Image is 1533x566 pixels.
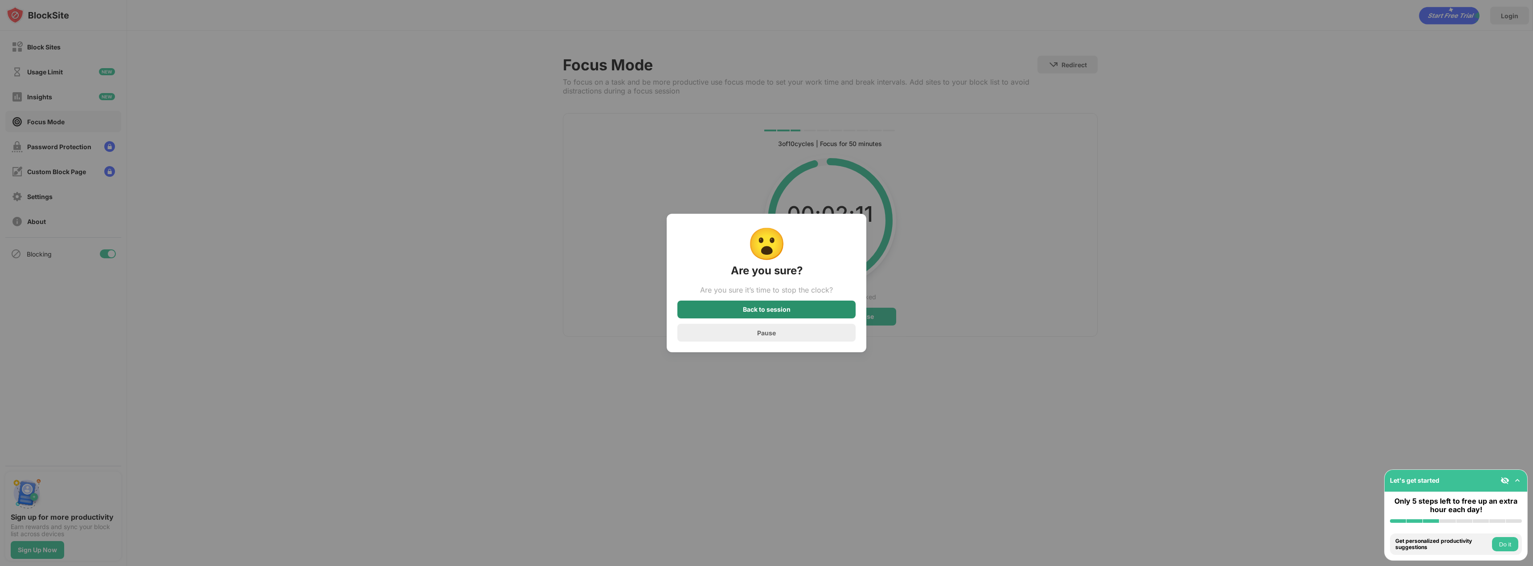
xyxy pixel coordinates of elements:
div: 😮 [747,224,786,262]
div: Back to session [743,306,791,313]
button: Do it [1492,537,1518,551]
div: Only 5 steps left to free up an extra hour each day! [1390,497,1522,514]
img: eye-not-visible.svg [1500,476,1509,485]
div: Pause [757,329,776,337]
div: Are you sure? [731,264,803,278]
div: Get personalized productivity suggestions [1395,538,1490,551]
div: Let's get started [1390,476,1439,484]
div: Are you sure it’s time to stop the clock? [700,285,833,295]
img: omni-setup-toggle.svg [1513,476,1522,485]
